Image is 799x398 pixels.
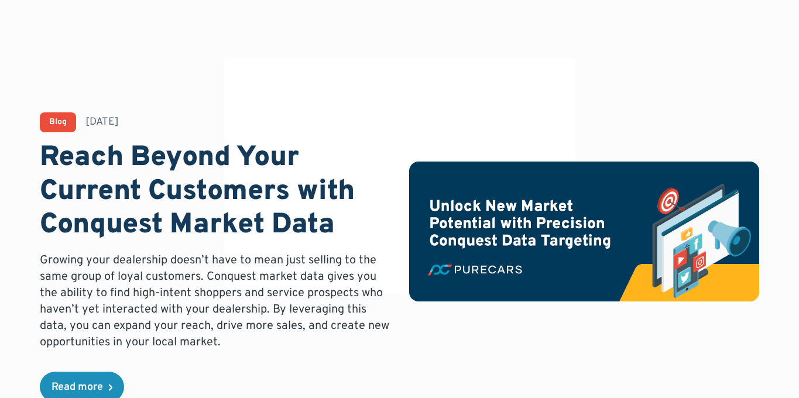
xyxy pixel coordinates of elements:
p: Growing your dealership doesn’t have to mean just selling to the same group of loyal customers. C... [40,252,390,351]
div: Blog [49,118,67,126]
img: blank image [224,59,575,293]
div: Read more [52,382,103,393]
div: [DATE] [85,115,119,129]
h1: Reach Beyond Your Current Customers with Conquest Market Data [40,142,390,243]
